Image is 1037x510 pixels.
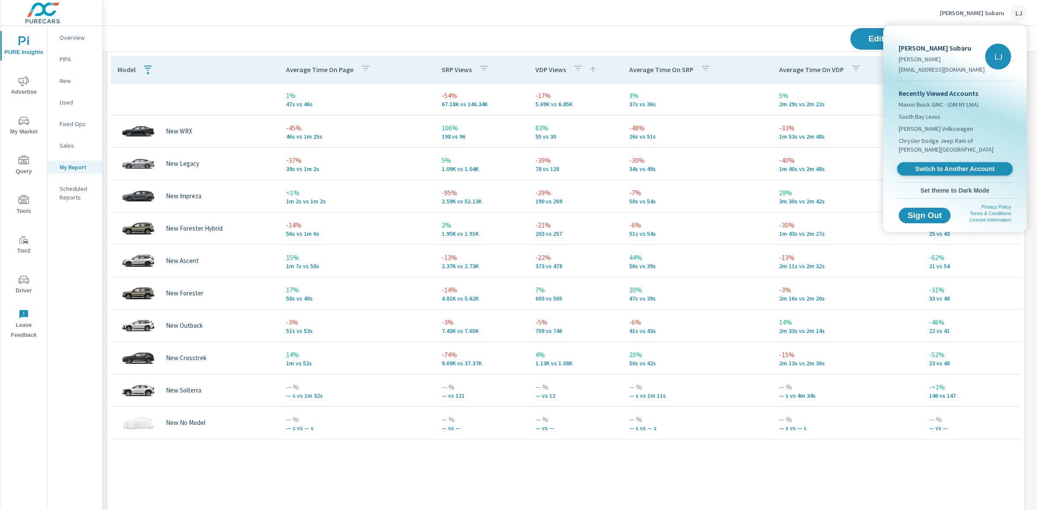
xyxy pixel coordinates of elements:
p: Recently Viewed Accounts [899,88,1011,98]
span: Sign Out [906,212,944,219]
div: LJ [985,44,1011,70]
span: Switch to Another Account [902,165,1008,173]
span: [PERSON_NAME] Volkswagen [899,124,973,133]
span: Set theme to Dark Mode [899,187,1011,194]
p: [PERSON_NAME] Subaru [899,43,985,53]
span: Maxon Buick GMC - (GM NY LMA) [899,100,979,109]
p: [PERSON_NAME] [899,55,985,63]
span: Chrysler Dodge Jeep Ram of [PERSON_NAME][GEOGRAPHIC_DATA] [899,136,1011,154]
button: Sign Out [899,208,951,223]
p: [EMAIL_ADDRESS][DOMAIN_NAME] [899,65,985,74]
a: Terms & Conditions [970,211,1011,216]
span: South Bay Lexus [899,112,941,121]
a: License Information [970,217,1011,222]
a: Switch to Another Account [897,162,1013,176]
button: Set theme to Dark Mode [895,183,1015,198]
a: Privacy Policy [982,204,1011,209]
